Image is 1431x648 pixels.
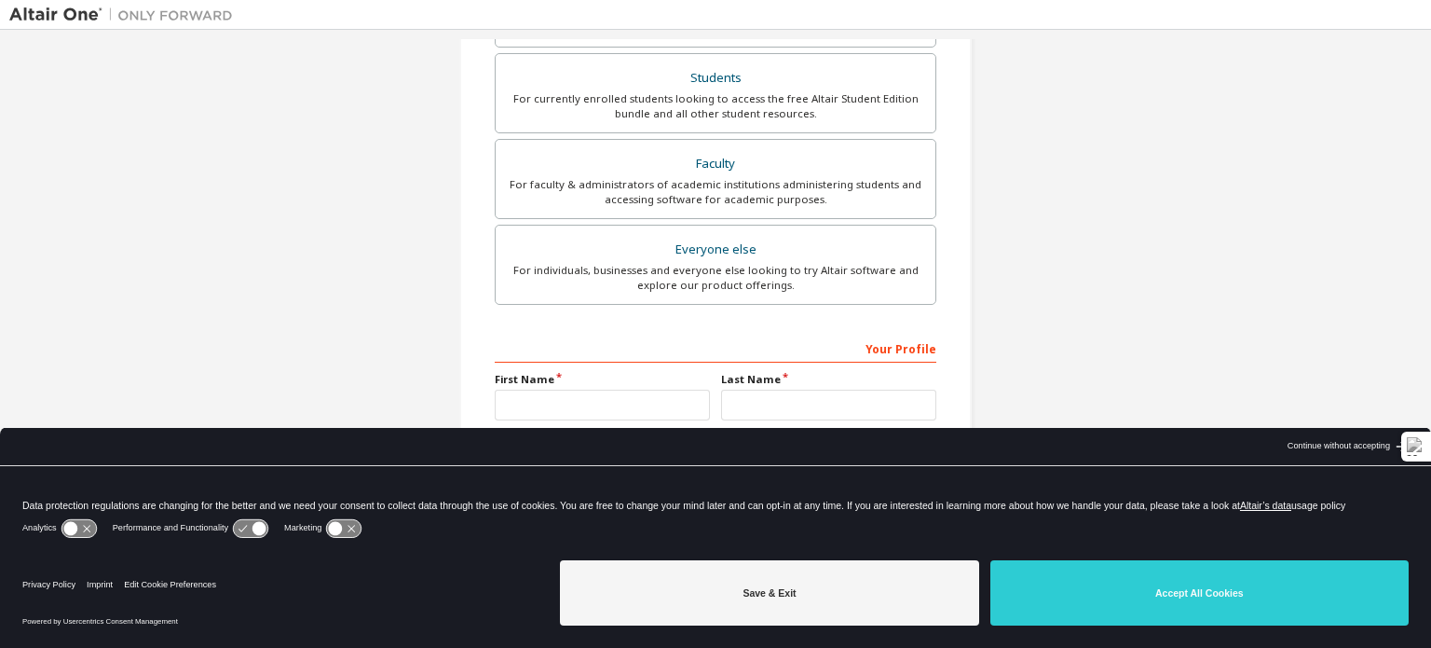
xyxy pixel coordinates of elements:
[495,372,710,387] label: First Name
[507,65,924,91] div: Students
[721,372,936,387] label: Last Name
[507,91,924,121] div: For currently enrolled students looking to access the free Altair Student Edition bundle and all ...
[495,333,936,363] div: Your Profile
[507,263,924,293] div: For individuals, businesses and everyone else looking to try Altair software and explore our prod...
[507,177,924,207] div: For faculty & administrators of academic institutions administering students and accessing softwa...
[507,151,924,177] div: Faculty
[9,6,242,24] img: Altair One
[507,237,924,263] div: Everyone else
